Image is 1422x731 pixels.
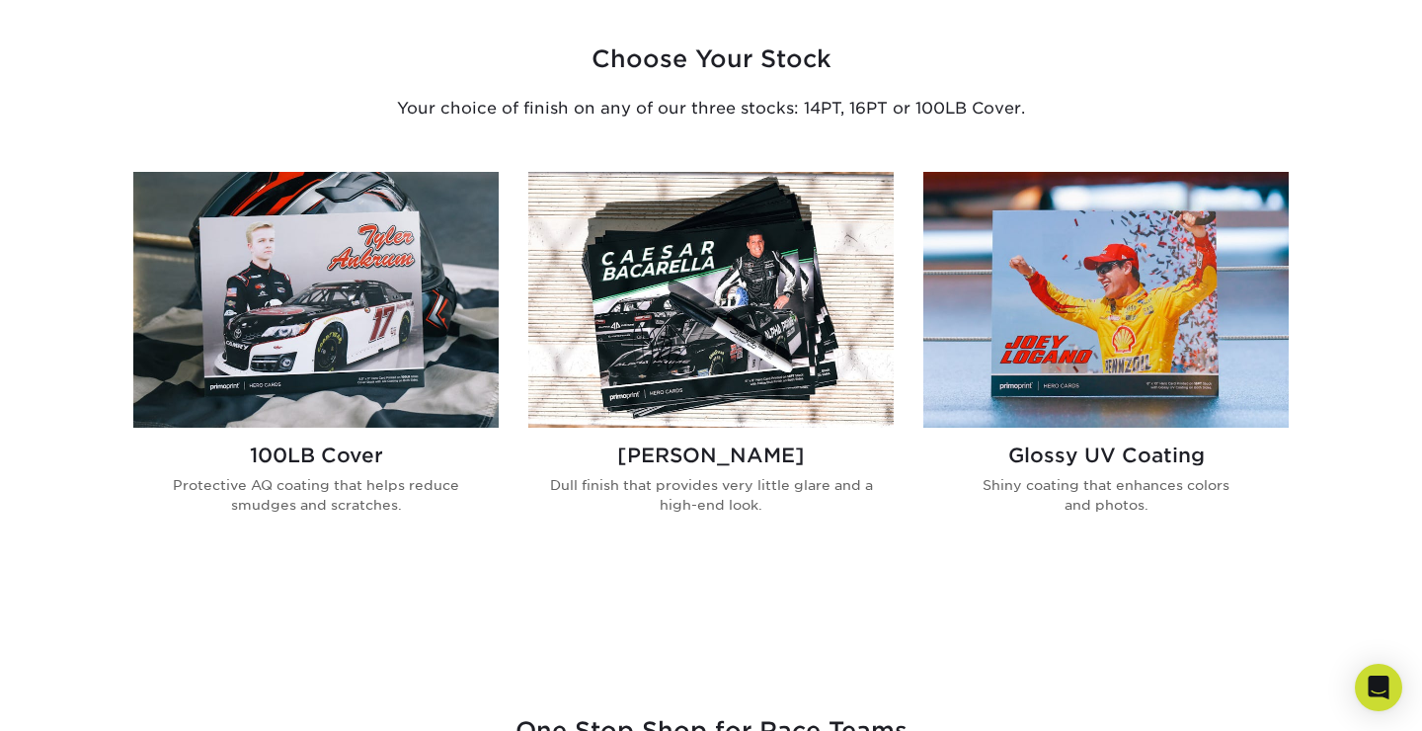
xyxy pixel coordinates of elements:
[923,172,1289,428] img: Glossy UV Coated Autograph Cards
[923,172,1289,547] a: Glossy UV Coated Autograph Cards Glossy UV Coating Shiny coating that enhances colors and photos.
[528,172,894,547] a: Matte NASCAR Hero Cards [PERSON_NAME] Dull finish that provides very little glare and a high-end ...
[544,475,878,516] p: Dull finish that provides very little glare and a high-end look.
[939,475,1273,516] p: Shiny coating that enhances colors and photos.
[544,444,878,467] h2: [PERSON_NAME]
[133,172,499,428] img: 100LB Gloss Race Hero Card
[149,475,483,516] p: Protective AQ coating that helps reduce smudges and scratches.
[939,444,1273,467] h2: Glossy UV Coating
[149,444,483,467] h2: 100LB Cover
[291,93,1131,124] p: Your choice of finish on any of our three stocks: 14PT, 16PT or 100LB Cover.
[528,172,894,428] img: Matte NASCAR Hero Cards
[1355,664,1402,711] div: Open Intercom Messenger
[133,172,499,547] a: 100LB Gloss Race Hero Card 100LB Cover Protective AQ coating that helps reduce smudges and scratc...
[133,41,1289,77] h3: Choose Your Stock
